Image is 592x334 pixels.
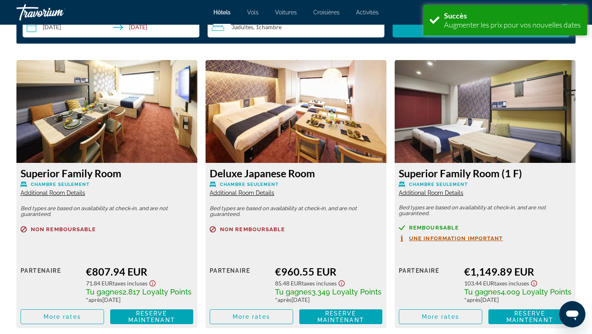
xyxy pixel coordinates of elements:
img: Superior Family Room [16,60,197,163]
span: Adultes [235,23,253,30]
span: More rates [422,313,459,320]
span: après [467,296,481,303]
iframe: Bouton de lancement de la fenêtre de messagerie [559,301,585,327]
button: More rates [21,309,104,324]
h3: Superior Family Room [21,167,193,179]
button: Show Taxes and Fees disclaimer [337,278,347,287]
span: 2,817 Loyalty Points [123,288,192,296]
a: Voitures [275,9,297,16]
h3: Superior Family Room (1 F) [399,167,571,179]
button: Travelers: 3 adults, 0 children [208,17,384,37]
a: Croisières [313,9,340,16]
button: Une information important [399,235,503,242]
p: Bed types are based on availability at check-in, and are not guaranteed. [399,205,571,216]
div: Succès [444,11,581,20]
span: 4,009 Loyalty Points [501,288,571,296]
div: Augmenter les prix pour vos nouvelles dates [444,20,581,29]
p: Bed types are based on availability at check-in, and are not guaranteed. [210,206,382,217]
span: Reserve maintenant [128,310,175,323]
span: , 1 [253,24,282,30]
span: après [277,296,291,303]
h3: Deluxe Japanese Room [210,167,382,179]
button: Reserve maintenant [299,309,383,324]
div: €807.94 EUR [86,265,193,278]
span: 3,349 Loyalty Points [312,288,382,296]
span: More rates [44,313,81,320]
span: Chambre [259,23,282,30]
div: €960.55 EUR [275,265,382,278]
span: Taxes incluses [113,280,148,287]
div: Partenaire [210,265,269,303]
a: Activités [356,9,379,16]
span: après [88,296,102,303]
span: Tu gagnes [86,288,123,296]
img: Deluxe Japanese Room [206,60,386,163]
button: More rates [210,309,293,324]
span: More rates [233,313,270,320]
div: Search widget [23,17,569,37]
span: Taxes incluses [494,280,529,287]
span: Non remboursable [220,227,285,232]
span: Chambre seulement [409,182,468,187]
span: Taxes incluses [302,280,337,287]
span: Chambre seulement [31,182,90,187]
a: Travorium [16,2,99,23]
span: Additional Room Details [210,190,274,196]
a: Vols [247,9,259,16]
button: Modify Dates [393,17,569,37]
span: Remboursable [409,225,459,230]
button: Show Taxes and Fees disclaimer [148,278,157,287]
span: Tu gagnes [464,288,501,296]
span: 71.84 EUR [86,280,113,287]
span: 103.44 EUR [464,280,494,287]
button: Select check in and out date [23,17,199,37]
span: Tu gagnes [275,288,312,296]
span: 3 [231,24,253,30]
span: Une information important [409,236,503,241]
span: Additional Room Details [399,190,463,196]
span: Reserve maintenant [506,310,553,323]
span: Chambre seulement [220,182,279,187]
img: Superior Family Room (1 F) [395,60,576,163]
div: * [DATE] [86,296,193,303]
button: Show Taxes and Fees disclaimer [529,278,539,287]
button: Reserve maintenant [488,309,572,324]
div: Partenaire [21,265,80,303]
div: * [DATE] [275,296,382,303]
div: Partenaire [399,265,458,303]
a: Remboursable [399,225,571,231]
span: 85.48 EUR [275,280,302,287]
div: * [DATE] [464,296,571,303]
button: User Menu [554,4,576,21]
button: Reserve maintenant [110,309,194,324]
a: Hôtels [213,9,231,16]
p: Bed types are based on availability at check-in, and are not guaranteed. [21,206,193,217]
div: €1,149.89 EUR [464,265,571,278]
span: Non remboursable [31,227,96,232]
span: Additional Room Details [21,190,85,196]
button: More rates [399,309,482,324]
span: Reserve maintenant [317,310,364,323]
